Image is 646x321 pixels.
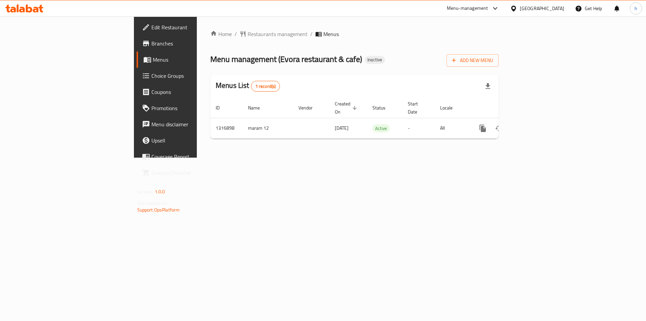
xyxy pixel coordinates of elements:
a: Menu disclaimer [137,116,242,132]
div: Total records count [251,81,280,92]
span: Name [248,104,268,112]
a: Coupons [137,84,242,100]
th: Actions [469,98,545,118]
span: Created On [335,100,359,116]
span: Vendor [298,104,321,112]
span: Restaurants management [248,30,308,38]
a: Choice Groups [137,68,242,84]
span: ID [216,104,228,112]
span: Locale [440,104,461,112]
div: Inactive [365,56,385,64]
div: Export file [480,78,496,94]
nav: breadcrumb [210,30,499,38]
span: [DATE] [335,124,349,132]
a: Branches [137,35,242,52]
span: Upsell [151,136,237,145]
span: Coverage Report [151,153,237,161]
span: Branches [151,39,237,47]
a: Promotions [137,100,242,116]
span: h [635,5,637,12]
span: Menu management ( Evora restaurant & cafe ) [210,52,362,67]
span: Grocery Checklist [151,169,237,177]
a: Edit Restaurant [137,19,242,35]
span: Status [372,104,394,112]
a: Support.OpsPlatform [137,205,180,214]
span: Menu disclaimer [151,120,237,128]
span: Edit Restaurant [151,23,237,31]
li: / [310,30,313,38]
a: Grocery Checklist [137,165,242,181]
span: Active [372,125,390,132]
span: 1 record(s) [251,83,280,90]
div: Menu-management [447,4,488,12]
h2: Menus List [216,81,280,92]
a: Coverage Report [137,149,242,165]
button: Change Status [491,120,507,136]
a: Upsell [137,132,242,149]
table: enhanced table [210,98,545,139]
td: - [402,118,435,138]
div: [GEOGRAPHIC_DATA] [520,5,564,12]
span: Add New Menu [452,56,493,65]
button: Add New Menu [446,54,499,67]
td: maram 12 [243,118,293,138]
span: Promotions [151,104,237,112]
span: Version: [137,187,154,196]
div: Active [372,124,390,132]
span: Coupons [151,88,237,96]
span: Menus [153,56,237,64]
a: Menus [137,52,242,68]
span: Menus [323,30,339,38]
span: Get support on: [137,199,168,207]
span: Inactive [365,57,385,63]
td: All [435,118,469,138]
span: 1.0.0 [155,187,165,196]
a: Restaurants management [240,30,308,38]
span: Choice Groups [151,72,237,80]
button: more [475,120,491,136]
span: Start Date [408,100,427,116]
